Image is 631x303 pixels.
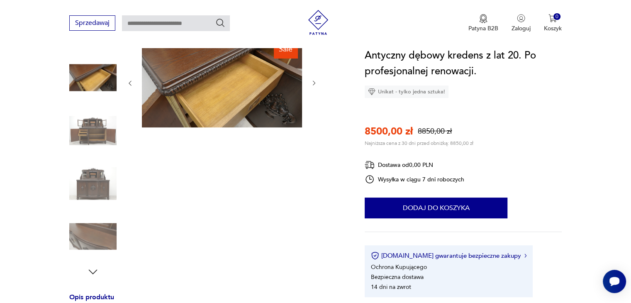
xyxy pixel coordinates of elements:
[371,263,427,271] li: Ochrona Kupującego
[548,14,557,22] img: Ikona koszyka
[215,18,225,28] button: Szukaj
[544,24,562,32] p: Koszyk
[306,10,331,35] img: Patyna - sklep z meblami i dekoracjami vintage
[517,14,525,22] img: Ikonka użytkownika
[371,252,379,260] img: Ikona certyfikatu
[365,48,562,79] h1: Antyczny dębowy kredens z lat 20. Po profesjonalnej renowacji.
[553,13,560,20] div: 0
[512,14,531,32] button: Zaloguj
[365,160,375,170] img: Ikona dostawy
[371,273,424,281] li: Bezpieczna dostawa
[69,21,115,27] a: Sprzedawaj
[69,54,117,101] img: Zdjęcie produktu Antyczny dębowy kredens z lat 20. Po profesjonalnej renowacji.
[142,37,302,127] img: Zdjęcie produktu Antyczny dębowy kredens z lat 20. Po profesjonalnej renowacji.
[365,125,413,138] p: 8500,00 zł
[69,160,117,207] img: Zdjęcie produktu Antyczny dębowy kredens z lat 20. Po profesjonalnej renowacji.
[524,254,527,258] img: Ikona strzałki w prawo
[512,24,531,32] p: Zaloguj
[365,86,448,98] div: Unikat - tylko jedna sztuka!
[544,14,562,32] button: 0Koszyk
[365,140,473,147] p: Najniższa cena z 30 dni przed obniżką: 8850,00 zł
[365,198,507,218] button: Dodaj do koszyka
[365,174,464,184] div: Wysyłka w ciągu 7 dni roboczych
[371,283,411,291] li: 14 dni na zwrot
[479,14,487,23] img: Ikona medalu
[368,88,375,95] img: Ikona diamentu
[603,270,626,293] iframe: Smartsupp widget button
[468,24,498,32] p: Patyna B2B
[69,15,115,31] button: Sprzedawaj
[69,213,117,260] img: Zdjęcie produktu Antyczny dębowy kredens z lat 20. Po profesjonalnej renowacji.
[418,126,452,137] p: 8850,00 zł
[69,107,117,154] img: Zdjęcie produktu Antyczny dębowy kredens z lat 20. Po profesjonalnej renowacji.
[468,14,498,32] a: Ikona medaluPatyna B2B
[468,14,498,32] button: Patyna B2B
[365,160,464,170] div: Dostawa od 0,00 PLN
[274,41,297,58] div: Sale
[371,252,526,260] button: [DOMAIN_NAME] gwarantuje bezpieczne zakupy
